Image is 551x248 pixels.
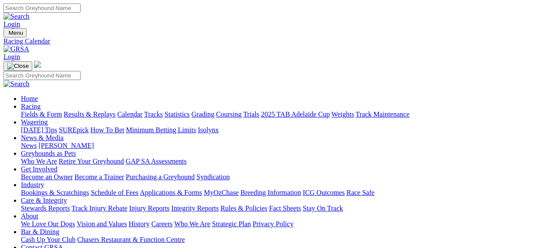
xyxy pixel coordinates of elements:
[91,189,138,196] a: Schedule of Fees
[151,220,172,228] a: Careers
[3,71,81,80] input: Search
[21,189,89,196] a: Bookings & Scratchings
[21,197,67,204] a: Care & Integrity
[21,111,548,118] div: Racing
[3,61,32,71] button: Toggle navigation
[3,45,29,53] img: GRSA
[9,30,23,36] span: Menu
[21,173,548,181] div: Get Involved
[192,111,214,118] a: Grading
[21,189,548,197] div: Industry
[21,118,48,126] a: Wagering
[59,158,124,165] a: Retire Your Greyhound
[198,126,219,134] a: Isolynx
[21,126,57,134] a: [DATE] Tips
[165,111,190,118] a: Statistics
[21,204,548,212] div: Care & Integrity
[3,28,27,37] button: Toggle navigation
[21,165,57,173] a: Get Involved
[216,111,242,118] a: Coursing
[117,111,142,118] a: Calendar
[21,236,548,244] div: Bar & Dining
[21,142,548,150] div: News & Media
[3,13,30,20] img: Search
[3,3,81,13] input: Search
[77,220,127,228] a: Vision and Values
[261,111,330,118] a: 2025 TAB Adelaide Cup
[21,111,62,118] a: Fields & Form
[240,189,301,196] a: Breeding Information
[140,189,202,196] a: Applications & Forms
[21,173,73,181] a: Become an Owner
[196,173,230,181] a: Syndication
[74,173,124,181] a: Become a Trainer
[303,189,345,196] a: ICG Outcomes
[253,220,294,228] a: Privacy Policy
[3,53,20,60] a: Login
[21,236,75,243] a: Cash Up Your Club
[21,220,548,228] div: About
[220,204,267,212] a: Rules & Policies
[3,80,30,88] img: Search
[129,204,169,212] a: Injury Reports
[174,220,210,228] a: Who We Are
[21,150,76,157] a: Greyhounds as Pets
[3,20,20,28] a: Login
[34,61,41,68] img: logo-grsa-white.png
[21,181,44,188] a: Industry
[303,204,343,212] a: Stay On Track
[356,111,409,118] a: Track Maintenance
[21,103,41,110] a: Racing
[21,95,38,102] a: Home
[126,126,196,134] a: Minimum Betting Limits
[126,173,195,181] a: Purchasing a Greyhound
[204,189,239,196] a: MyOzChase
[243,111,259,118] a: Trials
[38,142,94,149] a: [PERSON_NAME]
[171,204,219,212] a: Integrity Reports
[21,134,64,141] a: News & Media
[71,204,127,212] a: Track Injury Rebate
[21,142,37,149] a: News
[21,158,57,165] a: Who We Are
[126,158,187,165] a: GAP SA Assessments
[128,220,149,228] a: History
[346,189,374,196] a: Race Safe
[21,126,548,134] div: Wagering
[77,236,185,243] a: Chasers Restaurant & Function Centre
[3,37,548,45] a: Racing Calendar
[269,204,301,212] a: Fact Sheets
[144,111,163,118] a: Tracks
[331,111,354,118] a: Weights
[21,204,70,212] a: Stewards Reports
[64,111,115,118] a: Results & Replays
[21,228,59,235] a: Bar & Dining
[59,126,88,134] a: SUREpick
[21,212,38,220] a: About
[91,126,125,134] a: How To Bet
[7,63,29,70] img: Close
[21,220,75,228] a: We Love Our Dogs
[21,158,548,165] div: Greyhounds as Pets
[212,220,251,228] a: Strategic Plan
